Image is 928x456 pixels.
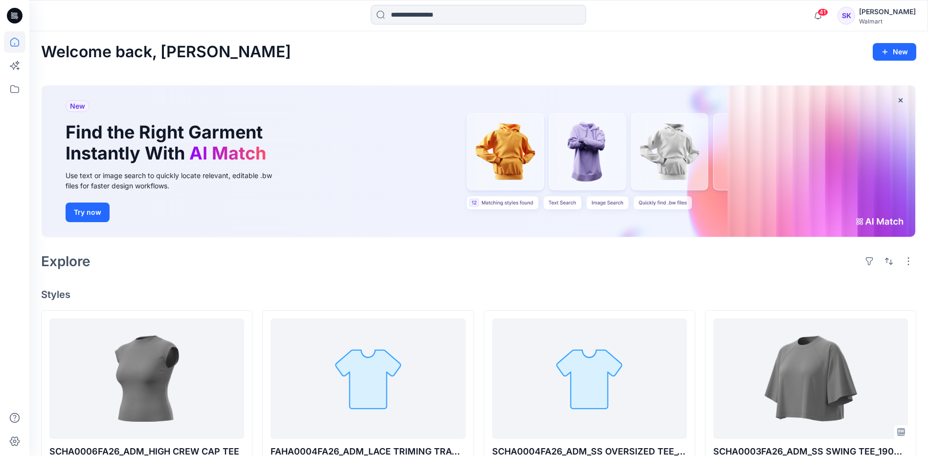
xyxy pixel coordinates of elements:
span: AI Match [189,142,266,164]
div: SK [837,7,855,24]
div: Walmart [859,18,916,25]
h2: Explore [41,253,91,269]
a: SCHA0006FA26_ADM_HIGH CREW CAP TEE [49,319,244,438]
a: SCHA0004FA26_ADM_SS OVERSIZED TEE_190GSM [492,319,687,438]
h4: Styles [41,289,916,300]
button: New [873,43,916,61]
h1: Find the Right Garment Instantly With [66,122,271,164]
div: Use text or image search to quickly locate relevant, editable .bw files for faster design workflows. [66,170,286,191]
a: SCHA0003FA26_ADM_SS SWING TEE_190GSM [713,319,908,438]
span: New [70,100,85,112]
button: Try now [66,203,110,222]
a: FAHA0004FA26_ADM_LACE TRIMING TRACKPANT [271,319,465,438]
span: 41 [817,8,828,16]
div: [PERSON_NAME] [859,6,916,18]
h2: Welcome back, [PERSON_NAME] [41,43,291,61]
